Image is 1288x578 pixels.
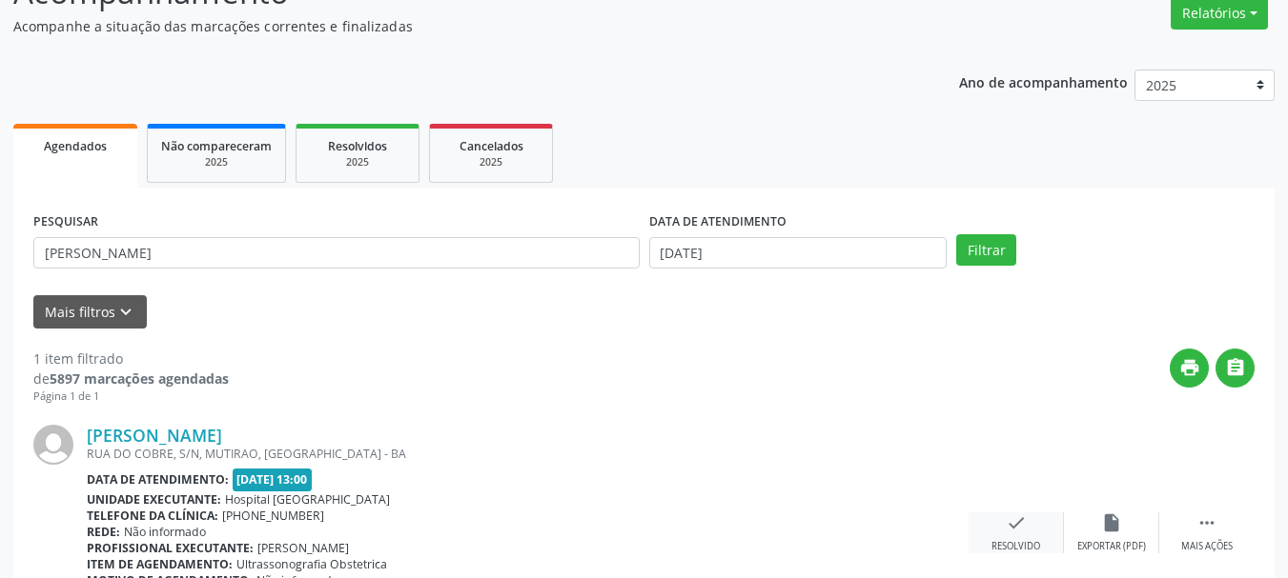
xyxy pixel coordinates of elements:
[443,155,539,169] div: 2025
[33,208,98,237] label: PESQUISAR
[33,295,147,329] button: Mais filtroskeyboard_arrow_down
[956,234,1016,267] button: Filtrar
[87,540,254,556] b: Profissional executante:
[1077,540,1146,553] div: Exportar (PDF)
[1101,512,1122,533] i: insert_drive_file
[1225,357,1246,378] i: 
[222,508,324,524] span: [PHONE_NUMBER]
[87,446,969,462] div: RUA DO COBRE, S/N, MUTIRAO, [GEOGRAPHIC_DATA] - BA
[1181,540,1233,553] div: Mais ações
[236,556,387,572] span: Ultrassonografia Obstetrica
[33,389,229,405] div: Página 1 de 1
[992,540,1040,553] div: Resolvido
[33,237,640,269] input: Nome, CNS
[1170,349,1209,388] button: print
[44,138,107,154] span: Agendados
[161,138,272,154] span: Não compareceram
[87,524,120,540] b: Rede:
[1006,512,1027,533] i: check
[87,556,233,572] b: Item de agendamento:
[959,70,1128,93] p: Ano de acompanhamento
[1216,349,1255,388] button: 
[1179,357,1200,378] i: print
[233,468,313,490] span: [DATE] 13:00
[87,425,222,446] a: [PERSON_NAME]
[649,237,948,269] input: Selecione um intervalo
[87,508,218,524] b: Telefone da clínica:
[50,369,229,388] strong: 5897 marcações agendadas
[87,491,221,508] b: Unidade executante:
[87,471,229,488] b: Data de atendimento:
[310,155,405,169] div: 2025
[13,16,896,36] p: Acompanhe a situação das marcações correntes e finalizadas
[161,155,272,169] div: 2025
[33,425,73,465] img: img
[1196,512,1217,533] i: 
[460,138,523,154] span: Cancelados
[257,540,349,556] span: [PERSON_NAME]
[33,369,229,389] div: de
[33,349,229,369] div: 1 item filtrado
[328,138,387,154] span: Resolvidos
[115,302,136,323] i: keyboard_arrow_down
[225,491,390,508] span: Hospital [GEOGRAPHIC_DATA]
[124,524,206,540] span: Não informado
[649,208,787,237] label: DATA DE ATENDIMENTO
